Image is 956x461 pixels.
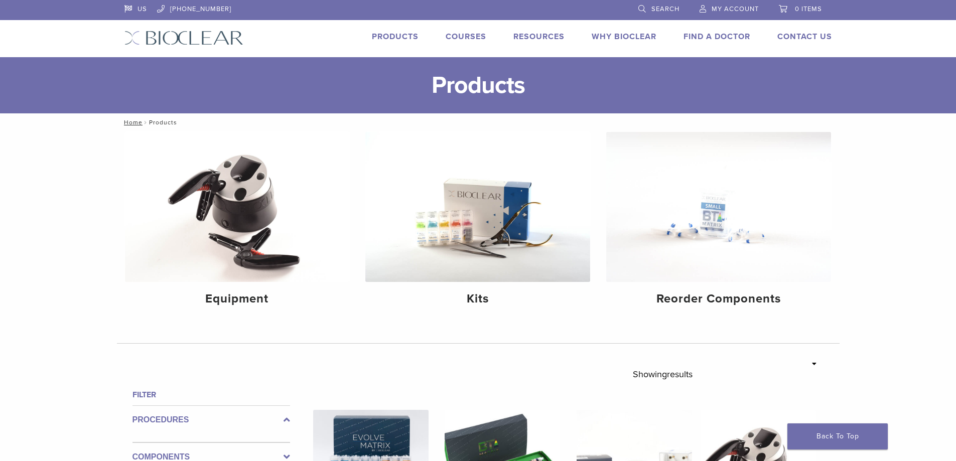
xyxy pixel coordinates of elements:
[373,290,582,308] h4: Kits
[125,132,350,282] img: Equipment
[365,132,590,282] img: Kits
[133,290,342,308] h4: Equipment
[777,32,832,42] a: Contact Us
[684,32,750,42] a: Find A Doctor
[121,119,143,126] a: Home
[513,32,565,42] a: Resources
[125,132,350,315] a: Equipment
[606,132,831,315] a: Reorder Components
[117,113,840,131] nav: Products
[132,389,290,401] h4: Filter
[712,5,759,13] span: My Account
[124,31,243,45] img: Bioclear
[372,32,419,42] a: Products
[614,290,823,308] h4: Reorder Components
[592,32,656,42] a: Why Bioclear
[143,120,149,125] span: /
[132,414,290,426] label: Procedures
[365,132,590,315] a: Kits
[651,5,679,13] span: Search
[606,132,831,282] img: Reorder Components
[787,423,888,449] a: Back To Top
[633,364,693,385] p: Showing results
[446,32,486,42] a: Courses
[795,5,822,13] span: 0 items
